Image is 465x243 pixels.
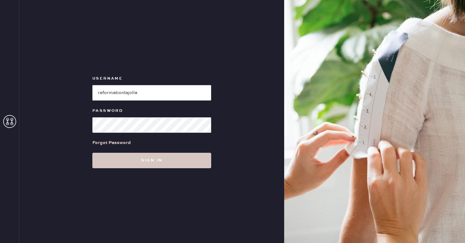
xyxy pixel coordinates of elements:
[92,75,211,83] label: Username
[92,107,211,115] label: Password
[92,153,211,168] button: Sign in
[92,133,131,153] a: Forgot Password
[92,85,211,101] input: e.g. john@doe.com
[92,139,131,146] div: Forgot Password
